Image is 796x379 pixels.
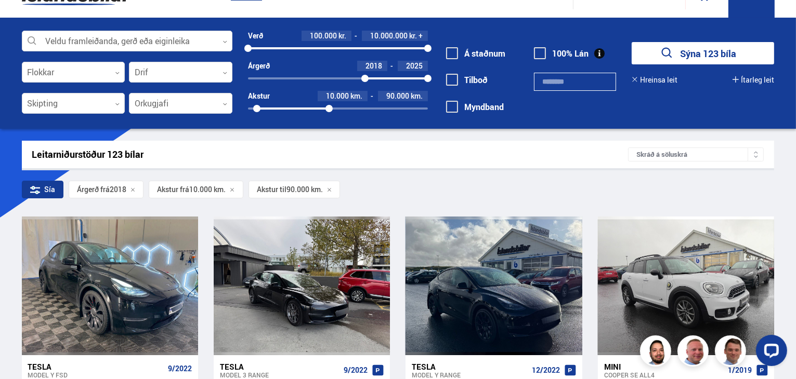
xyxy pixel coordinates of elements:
div: Sía [22,181,63,198]
span: 9/2022 [168,364,192,373]
span: 10.000.000 [370,31,408,40]
div: Leitarniðurstöður 123 bílar [32,149,629,160]
span: 1/2019 [728,366,752,374]
div: Skráð á söluskrá [628,147,764,161]
div: Verð [248,32,263,40]
span: 90.000 [386,91,409,101]
div: Tesla [412,362,527,371]
button: Hreinsa leit [632,76,677,84]
span: 10.000 [326,91,349,101]
div: Cooper SE ALL4 [604,371,724,378]
div: Tesla [220,362,340,371]
div: Model Y FSD [28,371,164,378]
span: km. [411,92,423,100]
span: Akstur til [257,185,286,194]
div: Model Y RANGE [412,371,527,378]
iframe: LiveChat chat widget [748,331,791,374]
img: siFngHWaQ9KaOqBr.png [679,337,710,368]
span: kr. [338,32,346,40]
span: 90.000 km. [286,185,323,194]
span: + [419,32,423,40]
span: 100.000 [310,31,337,40]
img: nhp88E3Fdnt1Opn2.png [642,337,673,368]
button: Sýna 123 bíla [632,42,774,64]
span: Árgerð frá [77,185,110,194]
label: Myndband [446,102,504,112]
label: 100% Lán [534,49,589,58]
div: Akstur [248,92,270,100]
span: 10.000 km. [189,185,226,194]
span: 2025 [406,61,423,71]
span: 9/2022 [344,366,368,374]
span: 2018 [366,61,382,71]
div: Model 3 RANGE [220,371,340,378]
div: Tesla [28,362,164,371]
label: Á staðnum [446,49,505,58]
button: Ítarleg leit [733,76,774,84]
span: km. [350,92,362,100]
label: Tilboð [446,75,488,85]
img: FbJEzSuNWCJXmdc-.webp [716,337,748,368]
span: Akstur frá [157,185,189,194]
div: Árgerð [248,62,270,70]
div: Mini [604,362,724,371]
span: 12/2022 [532,366,560,374]
span: 2018 [110,185,126,194]
span: kr. [409,32,417,40]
